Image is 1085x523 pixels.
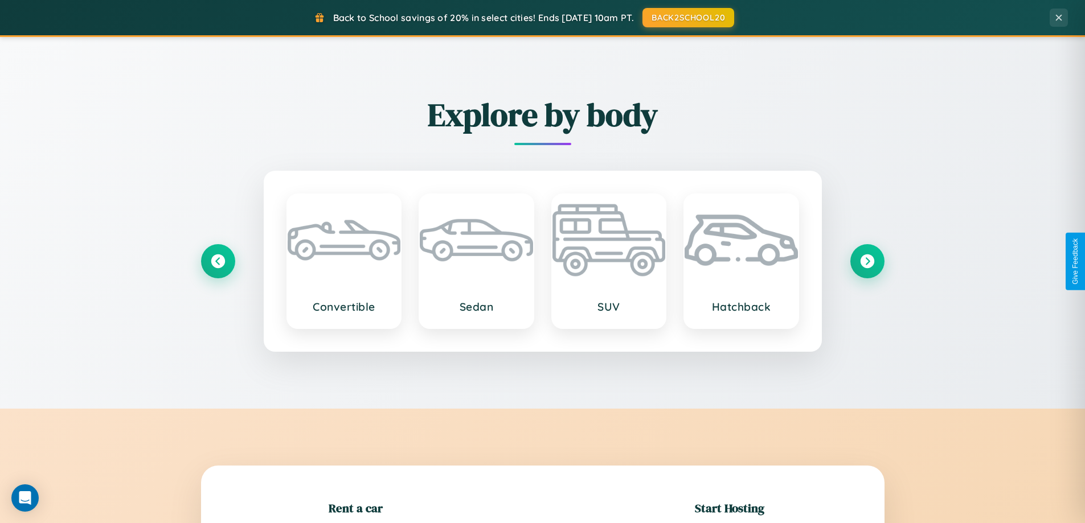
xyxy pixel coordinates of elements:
[642,8,734,27] button: BACK2SCHOOL20
[11,484,39,512] div: Open Intercom Messenger
[201,93,885,137] h2: Explore by body
[299,300,390,314] h3: Convertible
[329,500,383,516] h2: Rent a car
[564,300,654,314] h3: SUV
[333,12,634,23] span: Back to School savings of 20% in select cities! Ends [DATE] 10am PT.
[431,300,522,314] h3: Sedan
[1071,238,1079,285] div: Give Feedback
[695,500,764,516] h2: Start Hosting
[696,300,787,314] h3: Hatchback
